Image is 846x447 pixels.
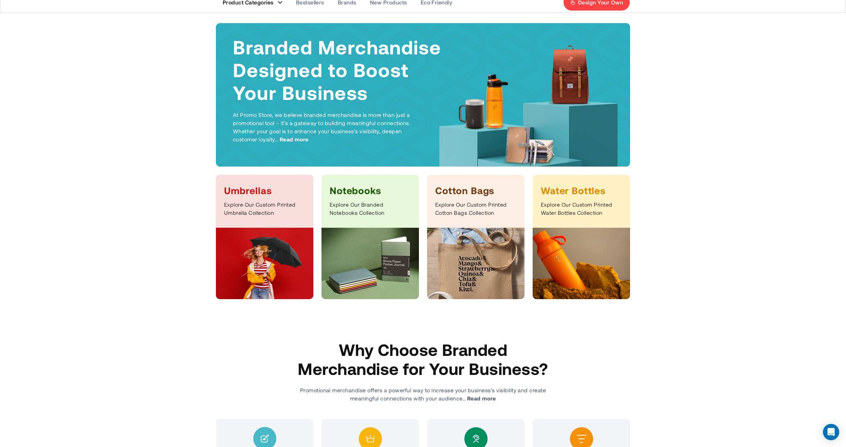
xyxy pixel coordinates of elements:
p: Explore Our Custom Printed Cotton Bags Collection [435,201,516,217]
a: Water Bottles Explore Our Custom Printed Water Bottles Collection [533,175,630,299]
img: Products [435,42,625,180]
h3: Umbrellas [224,184,305,196]
p: Explore Our Custom Printed Umbrella Collection [224,201,305,217]
img: Bags Category [427,228,525,299]
a: Cotton Bags Explore Our Custom Printed Cotton Bags Collection [427,175,525,299]
span: Read more [280,135,309,143]
span: At Promo Store, we believe branded merchandise is more than just a promotional tool – it’s a gate... [233,111,410,142]
a: Umbrellas Explore Our Custom Printed Umbrella Collection [216,175,313,299]
img: Bottles Category [533,228,630,299]
span: Promotional merchandise offers a powerful way to increase your business’s visibility and create m... [300,387,546,401]
h2: Why Choose Branded Merchandise for Your Business? [296,340,550,378]
h3: Water Bottles [541,184,622,196]
h1: Branded Merchandise Designed to Boost Your Business [233,35,442,104]
img: Umbrellas Category [216,228,313,299]
h3: Cotton Bags [435,184,516,196]
h3: Notebooks [330,184,411,196]
p: Explore Our Custom Printed Water Bottles Collection [541,201,622,217]
span: Read more [467,394,496,402]
div: Open Intercom Messenger [823,424,839,440]
img: Notebooks Category [321,228,419,299]
p: Explore Our Branded Notebooks Collection [330,201,411,217]
a: Notebooks Explore Our Branded Notebooks Collection [321,175,419,299]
